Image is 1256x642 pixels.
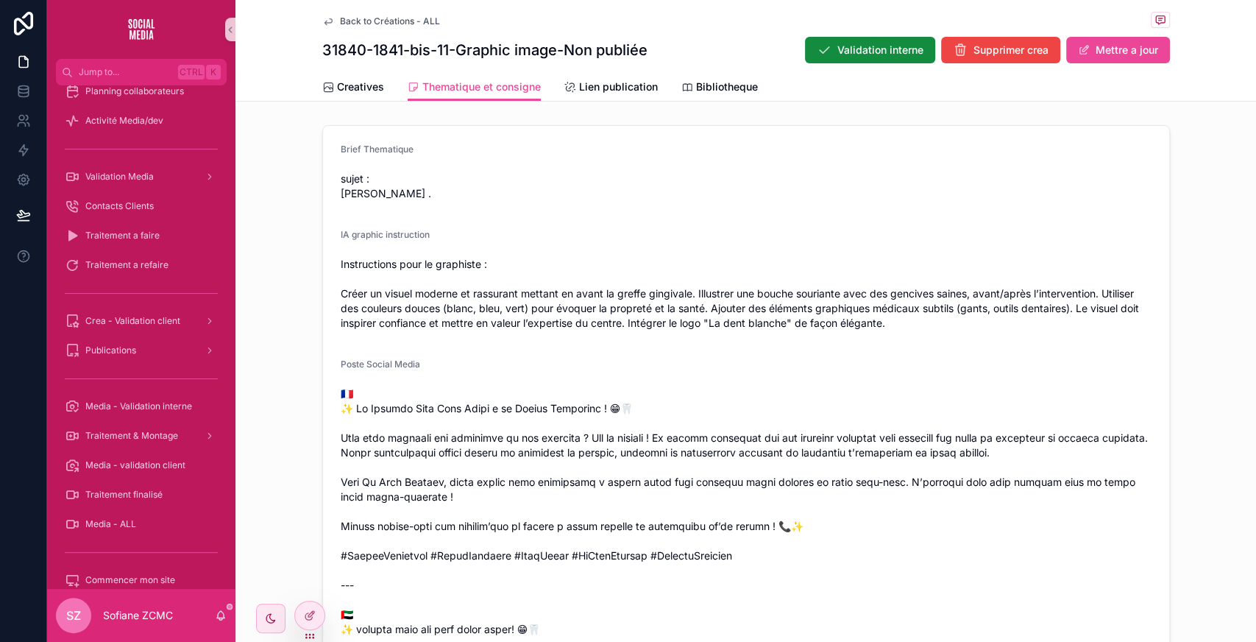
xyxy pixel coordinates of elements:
p: Sofiane ZCMC [103,608,173,623]
span: Poste Social Media [341,359,420,370]
span: Traitement finalisé [85,489,163,501]
button: Mettre a jour [1066,37,1170,63]
span: Media - validation client [85,459,185,471]
span: sujet : [PERSON_NAME] . [341,172,1152,201]
a: Validation Media [56,163,227,190]
a: Contacts Clients [56,193,227,219]
span: Supprimer crea [973,43,1049,57]
span: Lien publication [579,80,658,94]
span: Back to Créations - ALL [340,15,440,27]
a: Traitement a faire [56,222,227,249]
a: Commencer mon site [56,567,227,593]
a: Back to Créations - ALL [322,15,440,27]
a: Lien publication [564,74,658,103]
span: Traitement & Montage [85,430,178,442]
span: Crea - Validation client [85,315,180,327]
span: Thematique et consigne [422,80,541,94]
span: Activité Media/dev [85,115,163,127]
span: Validation Media [85,171,154,183]
a: Media - Validation interne [56,393,227,420]
span: Commencer mon site [85,574,175,586]
a: Traitement finalisé [56,481,227,508]
a: Planning collaborateurs [56,78,227,105]
button: Supprimer crea [941,37,1060,63]
span: SZ [66,607,81,624]
a: Bibliotheque [681,74,758,103]
span: Traitement a refaire [85,259,168,271]
a: Activité Media/dev [56,107,227,134]
span: Traitement a faire [85,230,160,241]
button: Jump to...CtrlK [56,59,227,85]
span: Contacts Clients [85,200,154,212]
span: Brief Thematique [341,144,414,155]
span: Media - ALL [85,518,136,530]
a: Media - validation client [56,452,227,479]
span: Instructions pour le graphiste : Créer un visuel moderne et rassurant mettant en avant la greffe ... [341,257,1152,331]
button: Validation interne [805,37,935,63]
span: K [207,66,219,78]
a: Crea - Validation client [56,308,227,334]
img: App logo [118,18,165,41]
a: Creatives [322,74,384,103]
h1: 31840-1841-bis-11-Graphic image-Non publiée [322,40,647,60]
span: Bibliotheque [696,80,758,94]
span: Planning collaborateurs [85,85,184,97]
span: IA graphic instruction [341,229,430,240]
a: Publications [56,337,227,364]
span: Validation interne [837,43,923,57]
span: Creatives [337,80,384,94]
span: Publications [85,345,136,356]
a: Traitement a refaire [56,252,227,278]
div: scrollable content [47,85,235,589]
span: Media - Validation interne [85,401,192,412]
span: Ctrl [178,65,205,80]
a: Thematique et consigne [408,74,541,102]
span: Jump to... [79,66,172,78]
a: Traitement & Montage [56,423,227,449]
a: Media - ALL [56,511,227,537]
